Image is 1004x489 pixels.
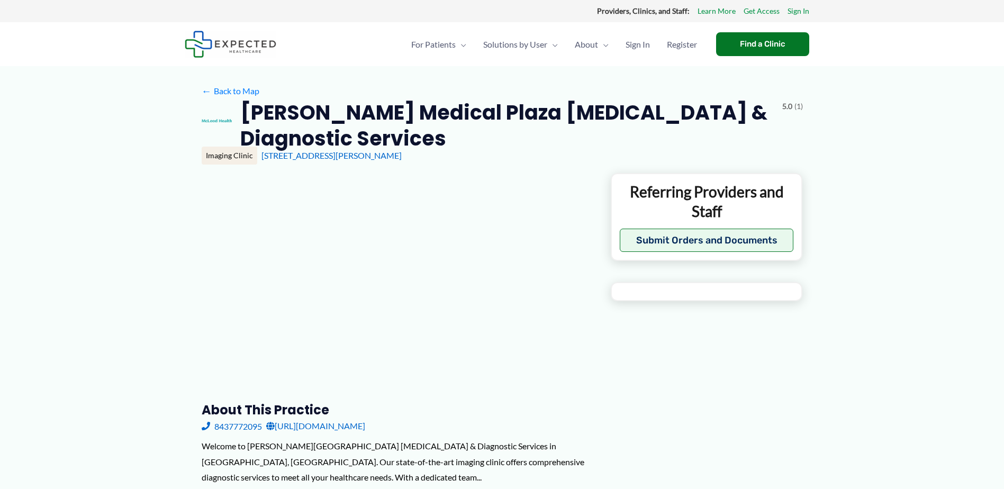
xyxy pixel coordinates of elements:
a: Sign In [617,26,658,63]
h2: [PERSON_NAME] Medical Plaza [MEDICAL_DATA] & Diagnostic Services [240,99,773,152]
a: Learn More [698,4,736,18]
a: Register [658,26,705,63]
a: Find a Clinic [716,32,809,56]
a: AboutMenu Toggle [566,26,617,63]
span: 5.0 [782,99,792,113]
span: Menu Toggle [456,26,466,63]
span: Menu Toggle [547,26,558,63]
a: Get Access [744,4,780,18]
div: Imaging Clinic [202,147,257,165]
a: 8437772095 [202,418,262,434]
span: Register [667,26,697,63]
a: [URL][DOMAIN_NAME] [266,418,365,434]
p: Referring Providers and Staff [620,182,794,221]
button: Submit Orders and Documents [620,229,794,252]
span: About [575,26,598,63]
a: ←Back to Map [202,83,259,99]
h3: About this practice [202,402,594,418]
span: Solutions by User [483,26,547,63]
a: Sign In [788,4,809,18]
span: Sign In [626,26,650,63]
a: For PatientsMenu Toggle [403,26,475,63]
nav: Primary Site Navigation [403,26,705,63]
img: Expected Healthcare Logo - side, dark font, small [185,31,276,58]
span: Menu Toggle [598,26,609,63]
span: For Patients [411,26,456,63]
a: [STREET_ADDRESS][PERSON_NAME] [261,150,402,160]
div: Welcome to [PERSON_NAME][GEOGRAPHIC_DATA] [MEDICAL_DATA] & Diagnostic Services in [GEOGRAPHIC_DAT... [202,438,594,485]
span: (1) [794,99,803,113]
a: Solutions by UserMenu Toggle [475,26,566,63]
strong: Providers, Clinics, and Staff: [597,6,690,15]
span: ← [202,86,212,96]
